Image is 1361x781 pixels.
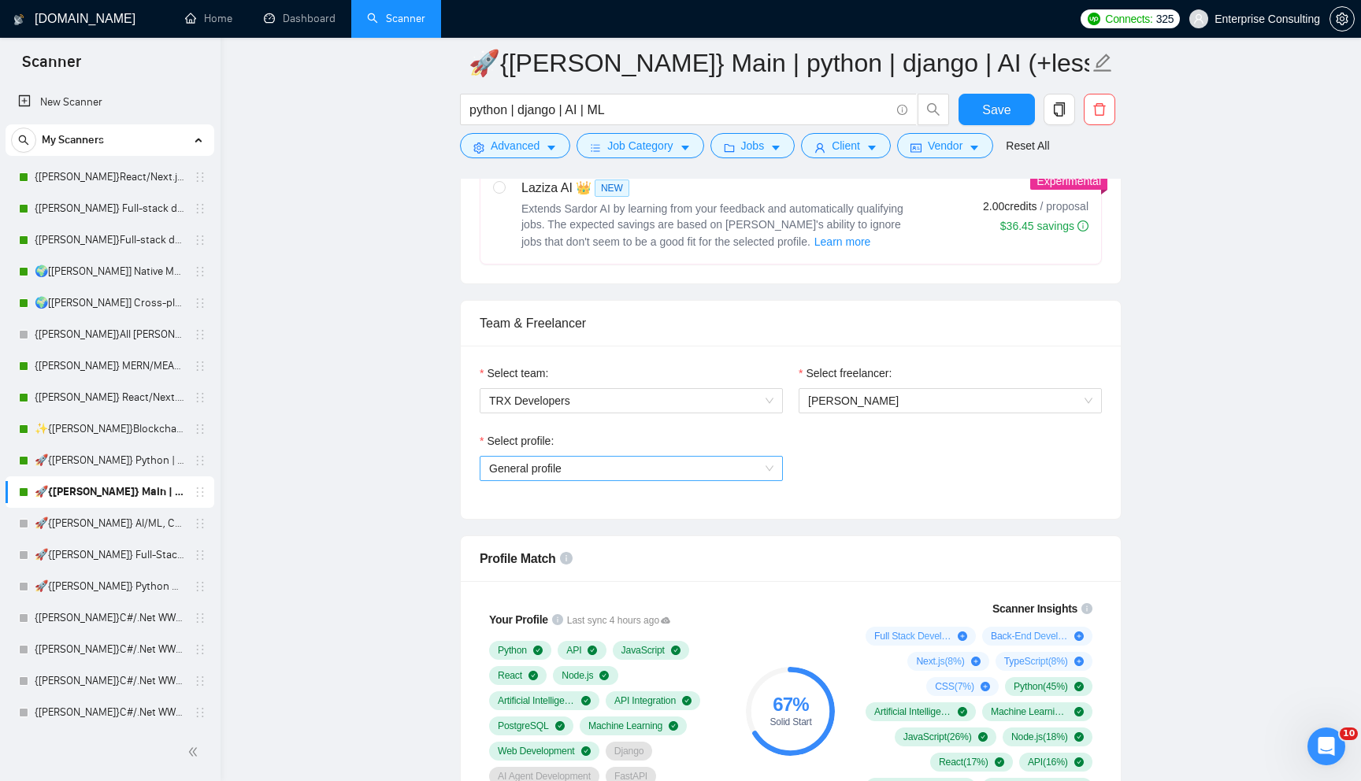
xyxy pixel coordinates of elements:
a: 🚀{[PERSON_NAME]} Python AI/ML Integrations [35,571,184,602]
span: check-circle [1074,732,1084,742]
span: holder [194,297,206,309]
a: 🌍[[PERSON_NAME]] Native Mobile WW [35,256,184,287]
span: check-circle [978,732,988,742]
button: delete [1084,94,1115,125]
span: caret-down [680,142,691,154]
a: 🚀{[PERSON_NAME]} Full-Stack Python (Backend + Frontend) [35,539,184,571]
span: info-circle [1077,220,1088,231]
span: JavaScript ( 26 %) [903,731,972,743]
span: / proposal [1040,198,1088,214]
span: plus-circle [981,682,990,691]
span: Artificial Intelligence [498,694,575,707]
a: {[PERSON_NAME]}React/Next.js/Node.js (Long-term, All Niches) [35,161,184,193]
a: setting [1329,13,1355,25]
div: Solid Start [746,717,835,727]
span: My Scanners [42,124,104,156]
span: Artificial Intelligence ( 30 %) [874,705,951,718]
span: Vendor [928,137,962,154]
span: check-circle [555,721,565,731]
span: API Integration [614,694,676,707]
input: Scanner name... [469,43,1089,83]
div: Laziza AI [521,179,915,198]
span: check-circle [1074,682,1084,691]
span: Job Category [607,137,673,154]
span: Profile Match [480,552,556,565]
span: JavaScript [621,644,665,657]
div: $36.45 savings [1000,218,1088,234]
button: settingAdvancedcaret-down [460,133,570,158]
span: NEW [595,180,629,197]
span: Learn more [814,233,871,250]
span: Last sync 4 hours ago [567,613,670,628]
a: {[PERSON_NAME]} React/Next.js/Node.js (Long-term, All Niches) [35,382,184,413]
iframe: Intercom live chat [1307,727,1345,765]
a: 🚀{[PERSON_NAME]} Python | Django | AI / [35,445,184,476]
a: searchScanner [367,12,425,25]
span: Select profile: [487,432,554,450]
span: holder [194,454,206,467]
button: search [11,128,36,153]
span: Node.js [562,669,593,682]
span: double-left [187,744,203,760]
span: CSS ( 7 %) [935,680,974,693]
span: plus-circle [1074,631,1084,641]
span: holder [194,549,206,561]
span: check-circle [682,696,692,705]
div: Team & Freelancer [480,301,1102,346]
span: check-circle [1074,757,1084,767]
button: search [918,94,949,125]
span: holder [194,202,206,215]
span: caret-down [969,142,980,154]
span: search [918,102,948,117]
span: check-circle [528,671,538,680]
a: {[PERSON_NAME]}Full-stack devs WW (<1 month) - pain point [35,224,184,256]
img: logo [13,7,24,32]
span: check-circle [958,707,967,716]
button: barsJob Categorycaret-down [577,133,703,158]
span: Connects: [1105,10,1152,28]
span: holder [194,580,206,593]
span: check-circle [581,696,591,705]
span: Machine Learning [588,720,662,732]
span: 10 [1340,727,1358,740]
span: plus-circle [1074,657,1084,666]
span: Scanner Insights [992,603,1077,614]
span: check-circle [1074,707,1084,716]
span: holder [194,328,206,341]
span: caret-down [866,142,877,154]
span: check-circle [671,646,680,655]
button: Laziza AI NEWExtends Sardor AI by learning from your feedback and automatically qualifying jobs. ... [814,232,872,251]
span: holder [194,517,206,530]
button: userClientcaret-down [801,133,891,158]
span: [PERSON_NAME] [808,394,899,407]
a: Reset All [1006,137,1049,154]
span: Your Profile [489,613,548,626]
span: plus-circle [971,657,981,666]
span: plus-circle [958,631,967,641]
span: Experimental [1037,175,1101,187]
span: React [498,669,522,682]
span: info-circle [897,105,907,115]
span: Save [982,100,1011,120]
span: check-circle [599,671,609,680]
span: holder [194,612,206,624]
span: holder [194,360,206,372]
span: holder [194,675,206,687]
span: 👑 [576,179,591,198]
span: Next.js ( 8 %) [916,655,964,668]
a: homeHome [185,12,232,25]
span: edit [1092,53,1113,73]
span: caret-down [546,142,557,154]
a: {[PERSON_NAME]}C#/.Net WW - best match (not preferred location) [35,634,184,665]
span: user [814,142,825,154]
a: 🚀{[PERSON_NAME]} Main | python | django | AI (+less than 30 h) [35,476,184,508]
a: {[PERSON_NAME]}C#/.Net WW - best match (<1 month, not preferred location) [35,697,184,728]
span: setting [473,142,484,154]
span: API ( 16 %) [1028,756,1068,768]
a: dashboardDashboard [264,12,336,25]
span: Scanner [9,50,94,83]
span: Web Development [498,745,575,757]
a: {[PERSON_NAME]}C#/.Net WW - best match [35,602,184,634]
span: holder [194,486,206,498]
span: PostgreSQL [498,720,549,732]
